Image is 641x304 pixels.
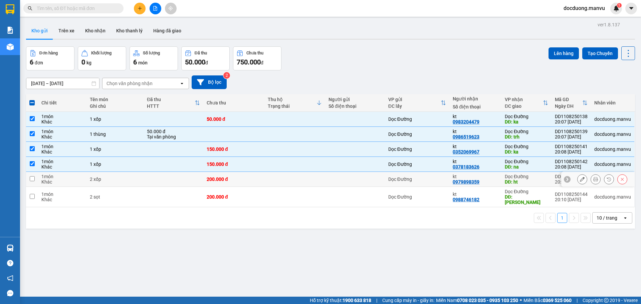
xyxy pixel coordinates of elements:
[147,129,200,134] div: 50.000 đ
[453,149,479,155] div: 0352069967
[623,215,628,221] svg: open
[376,297,377,304] span: |
[505,164,548,170] div: DĐ: na
[505,174,548,179] div: Dọc Đường
[207,177,261,182] div: 200.000 đ
[39,51,58,55] div: Đơn hàng
[388,194,446,200] div: Dọc Đường
[505,179,548,185] div: DĐ: ht
[223,72,230,79] sup: 2
[41,174,83,179] div: 1 món
[577,174,587,184] div: Sửa đơn hàng
[264,94,325,112] th: Toggle SortBy
[207,162,261,167] div: 150.000 đ
[207,100,261,105] div: Chưa thu
[343,298,371,303] strong: 1900 633 818
[26,23,53,39] button: Kho gửi
[7,260,13,266] span: question-circle
[138,60,148,65] span: món
[165,3,177,14] button: aim
[505,97,543,102] div: VP nhận
[90,116,140,122] div: 1 xốp
[329,97,382,102] div: Người gửi
[41,100,83,105] div: Chi tiết
[555,192,588,197] div: DD1108250144
[594,100,631,105] div: Nhân viên
[505,144,548,149] div: Dọc Đường
[555,197,588,202] div: 20:10 [DATE]
[150,3,161,14] button: file-add
[7,290,13,296] span: message
[555,149,588,155] div: 20:08 [DATE]
[505,189,548,194] div: Dọc Đường
[41,149,83,155] div: Khác
[453,164,479,170] div: 0378183626
[41,197,83,202] div: Khác
[594,116,631,122] div: docduong.manvu
[6,4,14,14] img: logo-vxr
[233,46,281,70] button: Chưa thu750.000đ
[207,116,261,122] div: 50.000 đ
[7,245,14,252] img: warehouse-icon
[134,3,146,14] button: plus
[453,174,498,179] div: kt
[457,298,518,303] strong: 0708 023 035 - 0935 103 250
[453,129,498,134] div: kt
[78,46,126,70] button: Khối lượng0kg
[555,97,582,102] div: Mã GD
[501,94,552,112] th: Toggle SortBy
[594,146,631,152] div: docduong.manvu
[453,192,498,197] div: kt
[26,46,74,70] button: Đơn hàng6đơn
[147,97,195,102] div: Đã thu
[261,60,263,65] span: đ
[133,58,137,66] span: 6
[148,23,187,39] button: Hàng đã giao
[594,194,631,200] div: docduong.manvu
[138,6,142,11] span: plus
[436,297,518,304] span: Miền Nam
[582,47,618,59] button: Tạo Chuyến
[207,146,261,152] div: 150.000 đ
[388,97,441,102] div: VP gửi
[41,129,83,134] div: 1 món
[179,81,185,86] svg: open
[555,174,588,179] div: DD1108250143
[453,114,498,119] div: kt
[86,60,91,65] span: kg
[185,58,205,66] span: 50.000
[505,114,548,119] div: Dọc Đường
[90,103,140,109] div: Ghi chú
[555,129,588,134] div: DD1108250139
[207,194,261,200] div: 200.000 đ
[388,131,446,137] div: Dọc Đường
[41,164,83,170] div: Khác
[144,94,203,112] th: Toggle SortBy
[555,164,588,170] div: 20:08 [DATE]
[555,144,588,149] div: DD1108250141
[598,21,620,28] div: ver 1.8.137
[41,134,83,139] div: Khác
[558,4,610,12] span: docduong.manvu
[310,297,371,304] span: Hỗ trợ kỹ thuật:
[453,179,479,185] div: 0979898359
[617,3,622,8] sup: 1
[153,6,158,11] span: file-add
[618,3,620,8] span: 1
[246,51,263,55] div: Chưa thu
[147,103,195,109] div: HTTT
[26,78,99,89] input: Select a date range.
[505,129,548,134] div: Dọc Đường
[388,116,446,122] div: Dọc Đường
[205,60,208,65] span: đ
[192,75,227,89] button: Bộ lọc
[628,5,634,11] span: caret-down
[385,94,450,112] th: Toggle SortBy
[111,23,148,39] button: Kho thanh lý
[520,299,522,302] span: ⚪️
[90,131,140,137] div: 1 thùng
[453,144,498,149] div: kt
[90,162,140,167] div: 1 xốp
[505,103,543,109] div: ĐC giao
[41,192,83,197] div: 1 món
